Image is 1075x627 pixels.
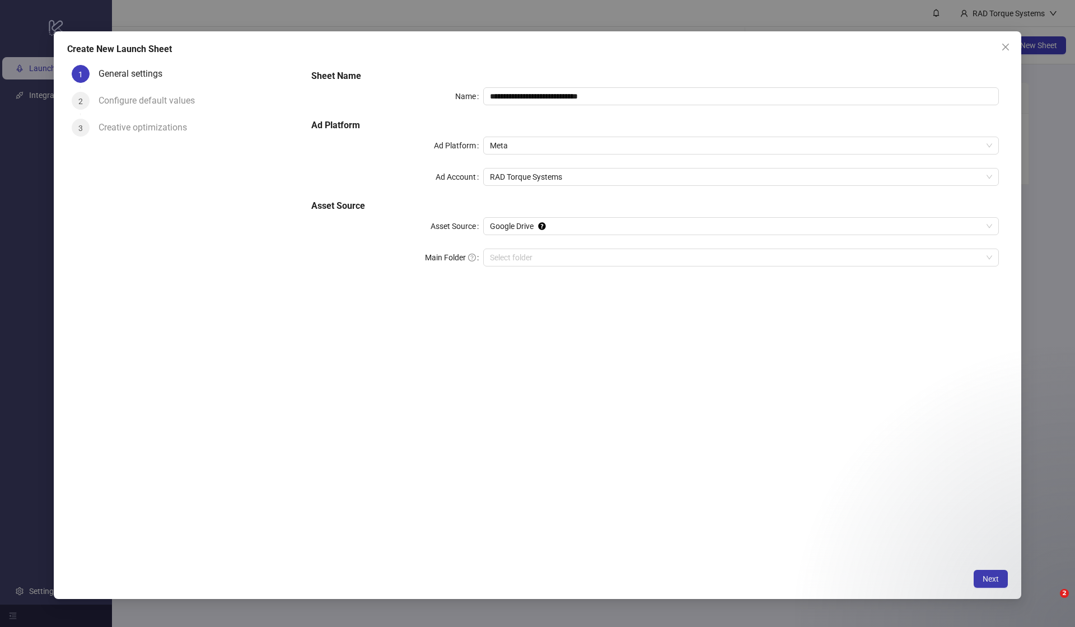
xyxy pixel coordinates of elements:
label: Ad Account [436,168,483,186]
label: Ad Platform [434,137,483,155]
label: Main Folder [425,249,483,266]
span: close [1001,43,1010,52]
input: Name [483,87,999,105]
span: Meta [490,137,992,154]
span: 1 [78,70,83,79]
div: Creative optimizations [99,119,196,137]
iframe: Intercom live chat [1037,589,1064,616]
div: Configure default values [99,92,204,110]
span: question-circle [468,254,476,261]
span: 2 [78,97,83,106]
h5: Asset Source [311,199,999,213]
h5: Ad Platform [311,119,999,132]
button: Close [997,38,1015,56]
h5: Sheet Name [311,69,999,83]
span: 3 [78,124,83,133]
span: 2 [1060,589,1069,598]
span: Google Drive [490,218,992,235]
label: Name [455,87,483,105]
span: RAD Torque Systems [490,169,992,185]
div: General settings [99,65,171,83]
div: Create New Launch Sheet [67,43,1008,56]
label: Asset Source [431,217,483,235]
div: Tooltip anchor [537,221,547,231]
